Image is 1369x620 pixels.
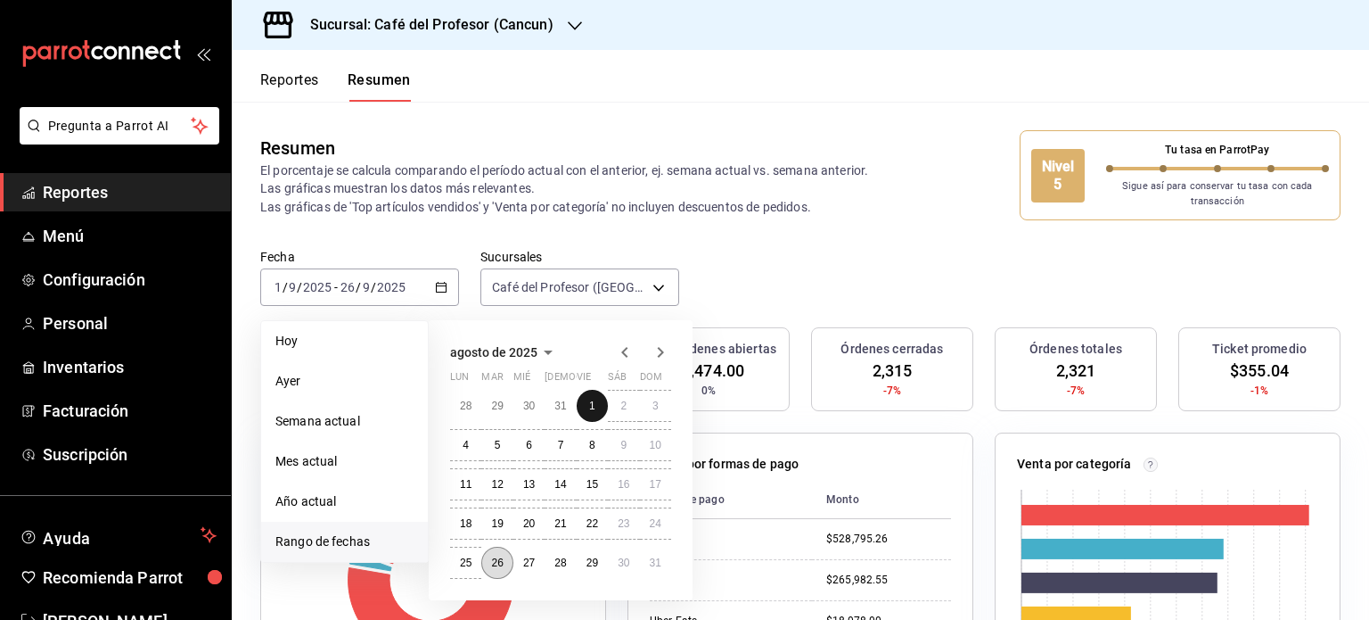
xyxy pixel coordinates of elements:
[523,478,535,491] abbr: 13 de agosto de 2025
[513,371,530,390] abbr: miércoles
[513,429,545,461] button: 6 de agosto de 2025
[650,478,661,491] abbr: 17 de agosto de 2025
[558,439,564,451] abbr: 7 de agosto de 2025
[608,547,639,579] button: 30 de agosto de 2025
[618,478,629,491] abbr: 16 de agosto de 2025
[450,429,481,461] button: 4 de agosto de 2025
[450,508,481,540] button: 18 de agosto de 2025
[589,400,595,412] abbr: 1 de agosto de 2025
[523,517,535,530] abbr: 20 de agosto de 2025
[450,345,537,360] span: agosto de 2025
[1056,359,1096,383] span: 2,321
[523,400,535,412] abbr: 30 de julio de 2025
[48,117,192,136] span: Pregunta a Parrot AI
[260,71,411,102] div: navigation tabs
[513,508,545,540] button: 20 de agosto de 2025
[450,371,469,390] abbr: lunes
[260,71,319,102] button: Reportes
[334,280,338,294] span: -
[1067,383,1085,399] span: -7%
[650,557,661,569] abbr: 31 de agosto de 2025
[554,400,566,412] abbr: 31 de julio de 2025
[1250,383,1268,399] span: -1%
[577,547,608,579] button: 29 de agosto de 2025
[460,478,471,491] abbr: 11 de agosto de 2025
[523,557,535,569] abbr: 27 de agosto de 2025
[554,557,566,569] abbr: 28 de agosto de 2025
[650,517,661,530] abbr: 24 de agosto de 2025
[826,573,951,588] div: $265,982.55
[1106,142,1330,158] p: Tu tasa en ParrotPay
[43,355,217,379] span: Inventarios
[460,557,471,569] abbr: 25 de agosto de 2025
[274,280,283,294] input: --
[513,468,545,500] button: 13 de agosto de 2025
[260,135,335,161] div: Resumen
[43,180,217,204] span: Reportes
[589,439,595,451] abbr: 8 de agosto de 2025
[20,107,219,145] button: Pregunta a Parrot AI
[275,372,414,391] span: Ayer
[492,278,646,296] span: Café del Profesor ([GEOGRAPHIC_DATA])
[43,566,217,590] span: Recomienda Parrot
[620,439,627,451] abbr: 9 de agosto de 2025
[1230,359,1289,383] span: $355.04
[491,478,503,491] abbr: 12 de agosto de 2025
[275,412,414,431] span: Semana actual
[608,390,639,422] button: 2 de agosto de 2025
[297,280,302,294] span: /
[577,468,608,500] button: 15 de agosto de 2025
[650,439,661,451] abbr: 10 de agosto de 2025
[545,547,576,579] button: 28 de agosto de 2025
[618,557,629,569] abbr: 30 de agosto de 2025
[481,468,512,500] button: 12 de agosto de 2025
[545,508,576,540] button: 21 de agosto de 2025
[340,280,356,294] input: --
[12,129,219,148] a: Pregunta a Parrot AI
[554,478,566,491] abbr: 14 de agosto de 2025
[491,400,503,412] abbr: 29 de julio de 2025
[545,390,576,422] button: 31 de julio de 2025
[640,508,671,540] button: 24 de agosto de 2025
[196,46,210,61] button: open_drawer_menu
[481,390,512,422] button: 29 de julio de 2025
[586,557,598,569] abbr: 29 de agosto de 2025
[1212,340,1307,359] h3: Ticket promedio
[275,492,414,511] span: Año actual
[275,452,414,471] span: Mes actual
[450,468,481,500] button: 11 de agosto de 2025
[577,508,608,540] button: 22 de agosto de 2025
[640,429,671,461] button: 10 de agosto de 2025
[481,371,503,390] abbr: martes
[43,399,217,423] span: Facturación
[356,280,361,294] span: /
[43,525,193,546] span: Ayuda
[526,439,532,451] abbr: 6 de agosto de 2025
[495,439,501,451] abbr: 5 de agosto de 2025
[640,390,671,422] button: 3 de agosto de 2025
[362,280,371,294] input: --
[296,14,553,36] h3: Sucursal: Café del Profesor (Cancun)
[450,390,481,422] button: 28 de julio de 2025
[577,371,591,390] abbr: viernes
[43,268,217,292] span: Configuración
[545,429,576,461] button: 7 de agosto de 2025
[586,478,598,491] abbr: 15 de agosto de 2025
[275,332,414,351] span: Hoy
[1106,179,1330,209] p: Sigue así para conservar tu tasa con cada transacción
[608,468,639,500] button: 16 de agosto de 2025
[288,280,297,294] input: --
[283,280,288,294] span: /
[1029,340,1122,359] h3: Órdenes totales
[260,161,890,215] p: El porcentaje se calcula comparando el período actual con el anterior, ej. semana actual vs. sema...
[260,251,459,263] label: Fecha
[883,383,901,399] span: -7%
[43,224,217,248] span: Menú
[491,517,503,530] abbr: 19 de agosto de 2025
[618,517,629,530] abbr: 23 de agosto de 2025
[348,71,411,102] button: Resumen
[43,311,217,335] span: Personal
[554,517,566,530] abbr: 21 de agosto de 2025
[640,547,671,579] button: 31 de agosto de 2025
[608,429,639,461] button: 9 de agosto de 2025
